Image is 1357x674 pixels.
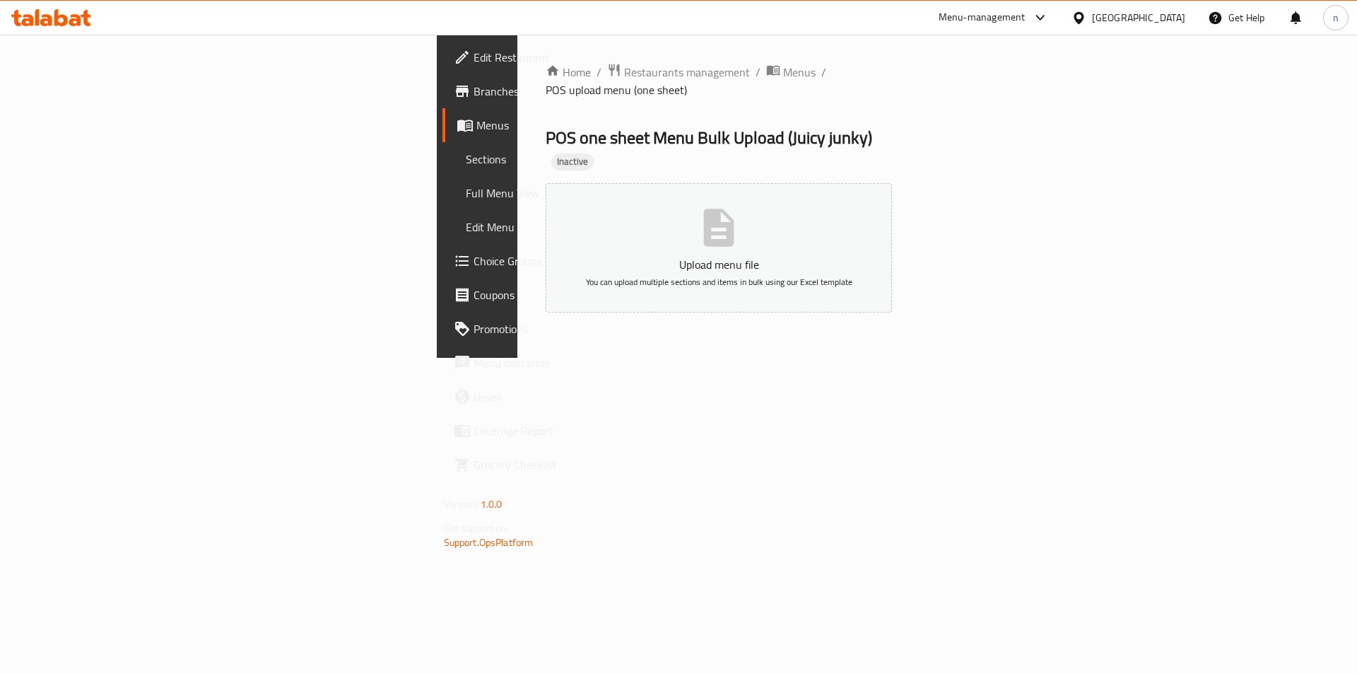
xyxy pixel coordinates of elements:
[939,9,1026,26] div: Menu-management
[756,64,760,81] li: /
[1333,10,1339,25] span: n
[442,40,664,74] a: Edit Restaurant
[442,278,664,312] a: Coupons
[442,448,664,482] a: Grocery Checklist
[442,74,664,108] a: Branches
[474,286,652,303] span: Coupons
[474,83,652,100] span: Branches
[783,64,816,81] span: Menus
[444,495,478,513] span: Version:
[586,274,852,290] span: You can upload multiple sections and items in bulk using our Excel template
[821,64,826,81] li: /
[474,252,652,269] span: Choice Groups
[766,63,816,81] a: Menus
[454,142,664,176] a: Sections
[466,219,652,236] span: Edit Menu
[444,533,534,552] a: Support.OpsPlatform
[454,210,664,244] a: Edit Menu
[474,456,652,473] span: Grocery Checklist
[454,176,664,210] a: Full Menu View
[624,64,750,81] span: Restaurants management
[466,151,652,168] span: Sections
[476,117,652,134] span: Menus
[546,183,893,313] button: Upload menu fileYou can upload multiple sections and items in bulk using our Excel template
[466,185,652,202] span: Full Menu View
[474,354,652,371] span: Menu disclaimer
[474,49,652,66] span: Edit Restaurant
[442,108,664,142] a: Menus
[442,414,664,448] a: Coverage Report
[442,346,664,380] a: Menu disclaimer
[546,122,872,153] span: POS one sheet Menu Bulk Upload ( Juicy junky )
[442,380,664,414] a: Upsell
[546,63,893,98] nav: breadcrumb
[481,495,503,513] span: 1.0.0
[568,256,871,273] p: Upload menu file
[442,244,664,278] a: Choice Groups
[1092,10,1185,25] div: [GEOGRAPHIC_DATA]
[444,519,509,538] span: Get support on:
[474,422,652,439] span: Coverage Report
[442,312,664,346] a: Promotions
[607,63,750,81] a: Restaurants management
[474,320,652,337] span: Promotions
[474,388,652,405] span: Upsell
